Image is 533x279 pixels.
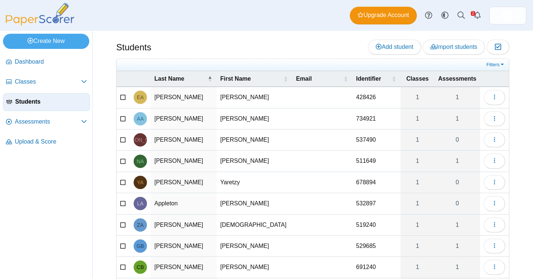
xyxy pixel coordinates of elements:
td: [PERSON_NAME] [217,257,292,278]
span: Dashboard [15,58,87,66]
td: [PERSON_NAME] [151,215,217,236]
a: Add student [368,40,421,54]
span: Arthuro Alatorre Chong [137,116,144,121]
td: [PERSON_NAME] [217,193,292,214]
img: ps.uFc3u4uwrlKcDdGV [502,10,514,21]
span: Ken Marushige [502,10,514,21]
span: Email : Activate to sort [343,71,348,87]
span: Eduardo Aguilar Negrete [137,95,144,100]
a: Import students [423,40,485,54]
td: [PERSON_NAME] [151,172,217,193]
a: Create New [3,34,89,48]
span: Zeus Arrizon Carrillo [137,222,144,228]
span: Assessments [438,75,476,82]
span: Import students [430,44,477,50]
a: 1 [400,87,435,108]
a: 1 [435,257,480,278]
a: 1 [435,151,480,171]
td: 537490 [352,130,400,151]
a: 1 [435,215,480,235]
a: 1 [400,236,435,256]
a: 1 [400,193,435,214]
span: Last Name : Activate to invert sorting [208,71,212,87]
span: Yaretzy Alvarez Lizalde [137,180,144,185]
a: Upgrade Account [350,7,417,24]
span: Add student [376,44,413,50]
a: 0 [435,130,480,150]
td: [PERSON_NAME] [217,87,292,108]
span: Upgrade Account [358,11,409,19]
a: 1 [400,215,435,235]
td: 734921 [352,108,400,130]
span: Celeste Barnett [137,265,144,270]
span: Last Name [154,75,184,82]
a: Upload & Score [3,133,90,151]
td: 532897 [352,193,400,214]
td: 428426 [352,87,400,108]
span: Lucas Appleton [137,201,143,206]
a: 1 [435,108,480,129]
a: 0 [435,193,480,214]
td: [PERSON_NAME] [151,236,217,257]
a: PaperScorer [3,20,77,27]
td: 519240 [352,215,400,236]
td: [PERSON_NAME] [151,151,217,172]
a: Assessments [3,113,90,131]
span: Identifier [356,75,381,82]
a: 1 [400,130,435,150]
a: 1 [400,172,435,193]
td: 511649 [352,151,400,172]
td: [PERSON_NAME] [151,87,217,108]
td: [DEMOGRAPHIC_DATA] [217,215,292,236]
h1: Students [116,41,151,54]
td: [PERSON_NAME] [217,130,292,151]
a: Dashboard [3,53,90,71]
img: PaperScorer [3,3,77,26]
td: 678894 [352,172,400,193]
span: Classes [406,75,429,82]
span: Upload & Score [15,138,87,146]
a: 1 [400,257,435,278]
span: Natalie Alvarez [137,159,144,164]
a: Alerts [469,7,486,24]
span: Assessments [15,118,81,126]
td: [PERSON_NAME] [217,236,292,257]
span: First Name : Activate to sort [284,71,288,87]
td: [PERSON_NAME] [217,151,292,172]
a: 1 [435,87,480,108]
td: [PERSON_NAME] [151,257,217,278]
span: Students [15,98,87,106]
a: Students [3,93,90,111]
span: Giovanni Bahena [137,243,144,249]
a: ps.uFc3u4uwrlKcDdGV [489,7,526,24]
td: Yaretzy [217,172,292,193]
td: Appleton [151,193,217,214]
td: [PERSON_NAME] [151,130,217,151]
td: 691240 [352,257,400,278]
td: [PERSON_NAME] [151,108,217,130]
td: [PERSON_NAME] [217,108,292,130]
a: 1 [400,108,435,129]
a: 1 [435,236,480,256]
span: First Name [220,75,251,82]
a: 0 [435,172,480,193]
a: 1 [400,151,435,171]
span: Email [296,75,312,82]
span: Javier Altamirano Guzman [119,137,161,142]
a: Filters [485,61,507,68]
span: Classes [15,78,81,86]
td: 529685 [352,236,400,257]
span: Identifier : Activate to sort [392,71,396,87]
a: Classes [3,73,90,91]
